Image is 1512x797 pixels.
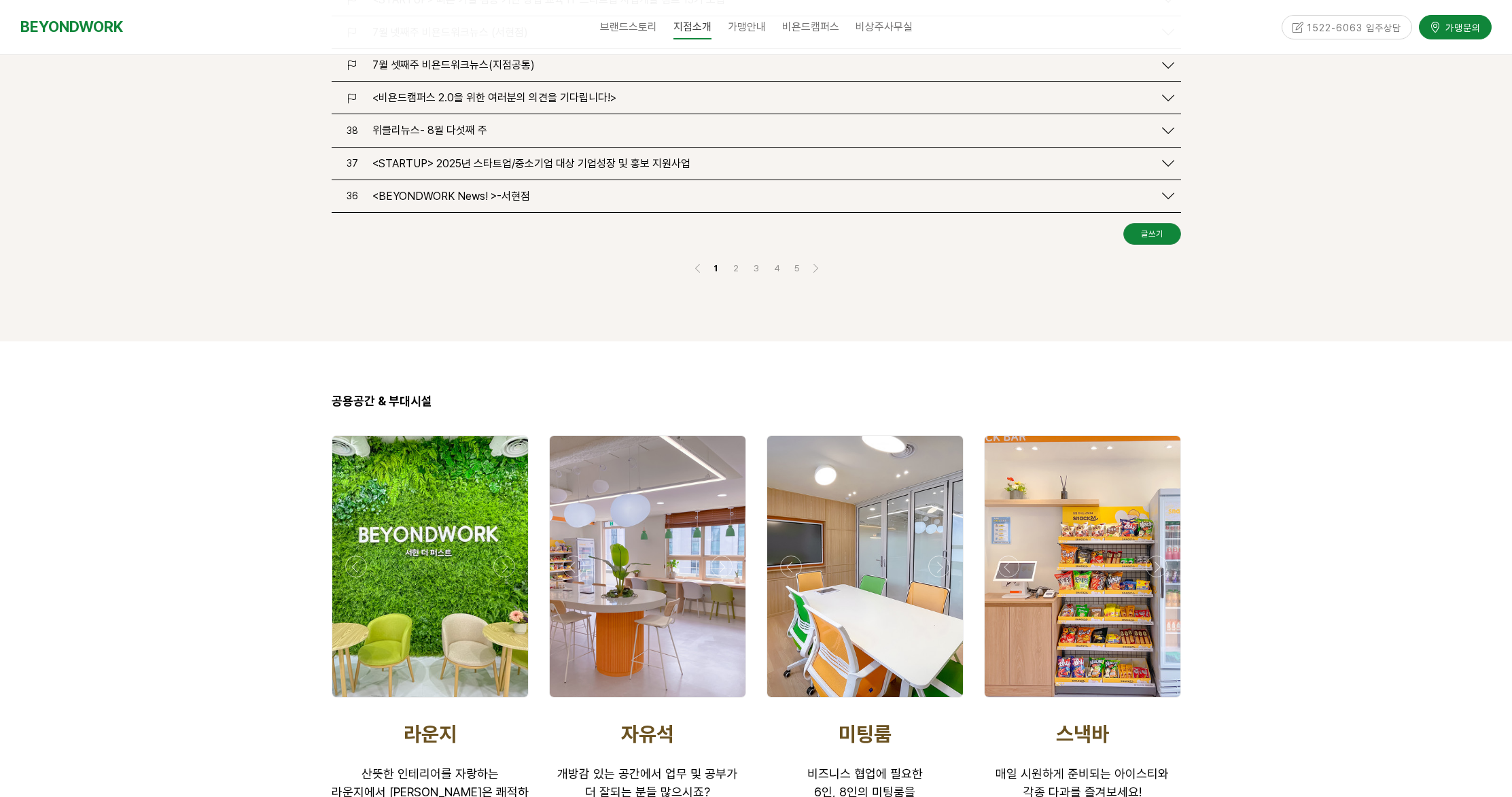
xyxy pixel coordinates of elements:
span: <STARTUP> 2025년 스타트업/중소기업 대상 기업성장 및 홍보 지원사업 [372,157,690,170]
a: 글쓰기 [1123,223,1181,245]
a: 지점소개 [665,10,720,44]
a: 2 [728,260,744,276]
span: 7월 셋째주 비욘드워크뉴스(지점공통) [372,58,535,71]
a: 가맹문의 [1419,15,1492,39]
span: <비욘드캠퍼스 2.0을 위한 여러분의 의견을 기다립니다!> [372,91,616,104]
a: 4 [769,260,785,276]
span: 자유석 [621,722,674,746]
span: 가맹안내 [728,20,766,33]
span: 37 [346,158,357,169]
a: 5 [789,260,805,276]
span: 36 [346,190,357,201]
a: 브랜드스토리 [592,10,665,44]
span: <BEYONDWORK News! >-서현점 [372,190,530,203]
span: 비상주사무실 [856,20,913,33]
span: 브랜드스토리 [600,20,657,33]
span: 38 [346,125,357,136]
a: 비욘드캠퍼스 [774,10,847,44]
a: 3 [748,260,764,276]
span: 개방감 있는 공간에서 업무 및 공부가 [557,766,737,781]
a: 가맹안내 [720,10,774,44]
span: 지점소개 [673,16,711,39]
span: 비욘드캠퍼스 [782,20,839,33]
span: 공용공간 & 부대시설 [332,394,432,408]
span: 매일 시원하게 준비되는 아이스티와 [996,766,1169,781]
a: 비상주사무실 [847,10,921,44]
a: BEYONDWORK [20,14,123,39]
a: 1 [707,260,724,276]
span: 위클리뉴스- 8월 다섯째 주 [372,124,487,137]
span: 라운지 [404,722,457,746]
span: 가맹문의 [1441,20,1481,34]
span: 스낵바 [1056,722,1109,746]
span: 미팅룸 [839,722,892,746]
